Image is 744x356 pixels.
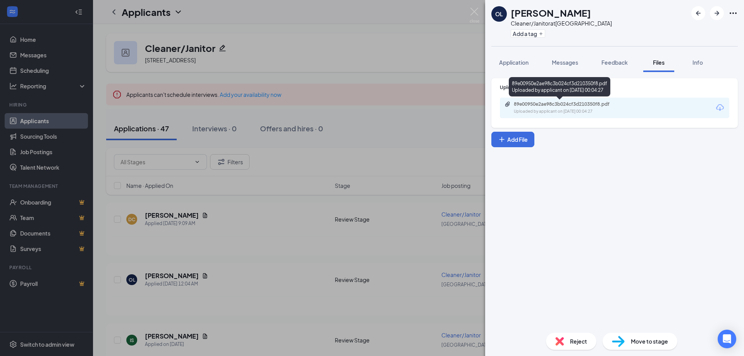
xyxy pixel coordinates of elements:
[514,101,622,107] div: 89e00950e2ae98c3b024cf3d210350f8.pdf
[691,6,705,20] button: ArrowLeftNew
[491,132,534,147] button: Add FilePlus
[539,31,543,36] svg: Plus
[495,10,503,18] div: OL
[514,108,630,115] div: Uploaded by applicant on [DATE] 00:04:27
[715,103,725,112] svg: Download
[653,59,665,66] span: Files
[710,6,724,20] button: ArrowRight
[505,101,630,115] a: Paperclip89e00950e2ae98c3b024cf3d210350f8.pdfUploaded by applicant on [DATE] 00:04:27
[500,84,729,91] div: Upload Resume
[692,59,703,66] span: Info
[509,77,610,96] div: 89e00950e2ae98c3b024cf3d210350f8.pdf Uploaded by applicant on [DATE] 00:04:27
[511,19,612,27] div: Cleaner/Janitor at [GEOGRAPHIC_DATA]
[552,59,578,66] span: Messages
[511,6,591,19] h1: [PERSON_NAME]
[601,59,628,66] span: Feedback
[511,29,545,38] button: PlusAdd a tag
[505,101,511,107] svg: Paperclip
[694,9,703,18] svg: ArrowLeftNew
[499,59,529,66] span: Application
[498,136,506,143] svg: Plus
[712,9,722,18] svg: ArrowRight
[718,330,736,348] div: Open Intercom Messenger
[728,9,738,18] svg: Ellipses
[570,337,587,346] span: Reject
[631,337,668,346] span: Move to stage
